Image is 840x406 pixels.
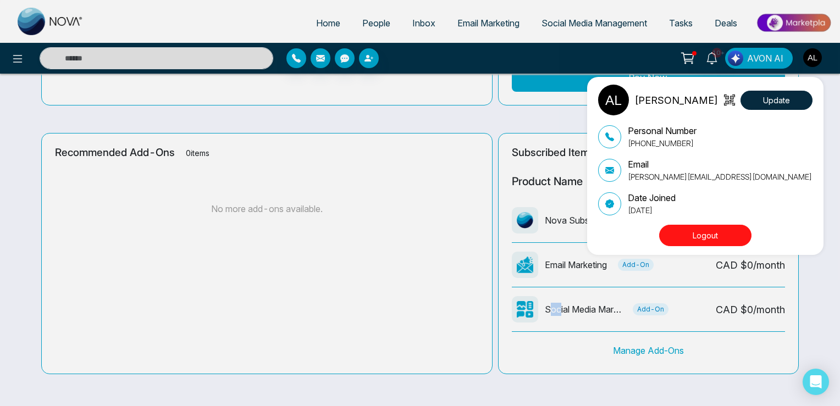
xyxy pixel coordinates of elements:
[634,93,718,108] p: [PERSON_NAME]
[628,124,697,137] p: Personal Number
[628,158,812,171] p: Email
[628,191,676,204] p: Date Joined
[628,204,676,216] p: [DATE]
[628,171,812,182] p: [PERSON_NAME][EMAIL_ADDRESS][DOMAIN_NAME]
[659,225,751,246] button: Logout
[803,369,829,395] div: Open Intercom Messenger
[740,91,813,110] button: Update
[628,137,697,149] p: [PHONE_NUMBER]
